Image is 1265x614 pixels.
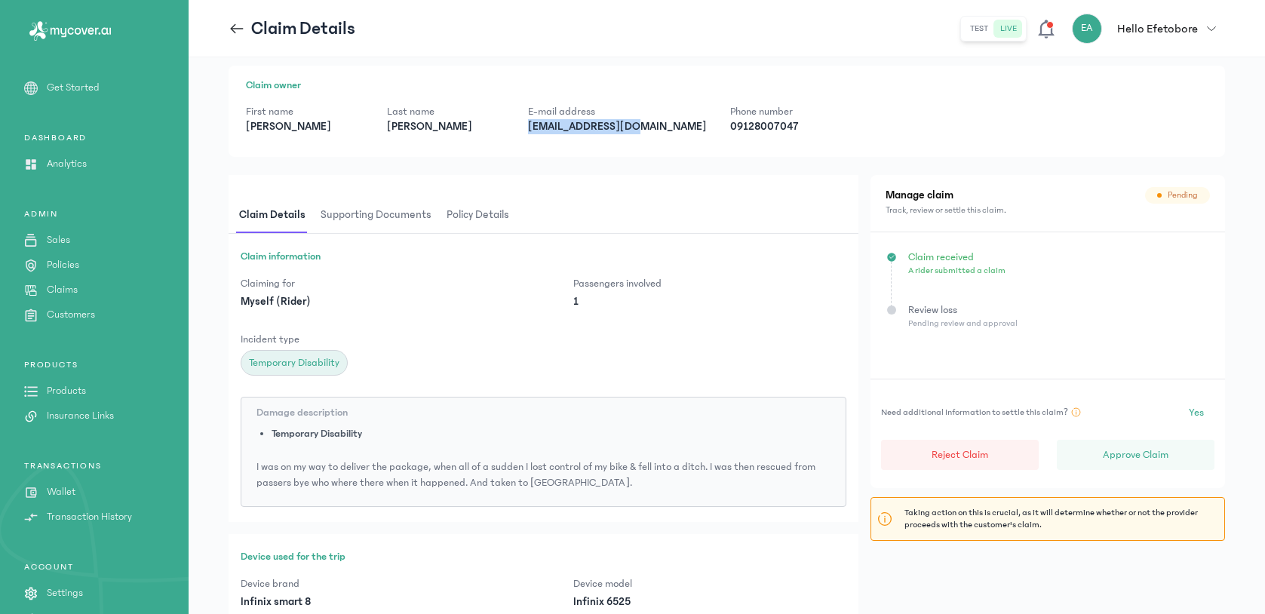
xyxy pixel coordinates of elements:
button: Supporting documents [318,198,444,233]
p: First name [246,104,363,119]
p: Device model [573,576,846,591]
h1: Claim owner [246,78,1208,94]
p: Claim Details [251,17,355,41]
span: Yes [1189,405,1204,420]
h3: Claim information [241,249,846,264]
p: Infinix smart 8 [241,594,513,609]
button: live [994,20,1023,38]
p: Passengers involved [573,276,846,291]
button: Policy details [444,198,521,233]
p: Sales [47,232,70,248]
span: Need additional Information to settle this claim? [881,407,1068,419]
p: Approve Claim [1103,447,1168,462]
p: Myself (Rider) [241,294,513,309]
p: Review loss [908,302,1208,318]
span: Claim details [236,198,309,233]
p: Settings [47,585,83,601]
span: Policy details [444,198,512,233]
p: Hello Efetobore [1117,20,1198,38]
p: Taking action on this is crucial, as it will determine whether or not the provider proceeds with ... [904,507,1218,531]
h4: Damage description [256,405,831,420]
h3: Device used for the trip [241,549,846,564]
p: 09128007047 [730,119,847,134]
div: EA [1072,14,1102,44]
p: Last name [387,104,504,119]
p: [PERSON_NAME] [387,119,504,134]
div: Temporary Disability [241,350,348,376]
p: E-mail address [528,104,706,119]
h2: Manage claim [886,187,953,204]
button: EAHello Efetobore [1072,14,1225,44]
p: Insurance Links [47,408,114,424]
p: Wallet [47,484,75,500]
p: Policies [47,257,79,273]
button: Claim details [236,198,318,233]
button: Yes [1178,398,1214,428]
button: Approve Claim [1057,440,1214,470]
p: Reject Claim [932,447,988,462]
p: [EMAIL_ADDRESS][DOMAIN_NAME] [528,119,706,134]
p: Claims [47,282,78,298]
p: Infinix 6525 [573,594,846,609]
p: Get Started [47,80,100,96]
p: Device brand [241,576,513,591]
p: Incident type [241,332,513,347]
p: Customers [47,307,95,323]
li: Temporary Disability [272,426,831,441]
p: Claim received [908,250,1208,265]
p: Track, review or settle this claim. [886,204,1210,216]
p: Phone number [730,104,847,119]
p: I was on my way to deliver the package, when all of a sudden I lost control of my bike & fell int... [256,459,831,491]
p: Claiming for [241,276,513,291]
p: 1 [573,294,846,309]
p: A rider submitted a claim [908,265,1208,277]
p: Analytics [47,156,87,172]
p: Transaction History [47,509,132,525]
span: Pending review and approval [908,318,1018,328]
p: [PERSON_NAME] [246,119,363,134]
span: pending [1168,189,1198,201]
button: Reject Claim [881,440,1039,470]
button: test [964,20,994,38]
span: Supporting documents [318,198,434,233]
p: Products [47,383,86,399]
